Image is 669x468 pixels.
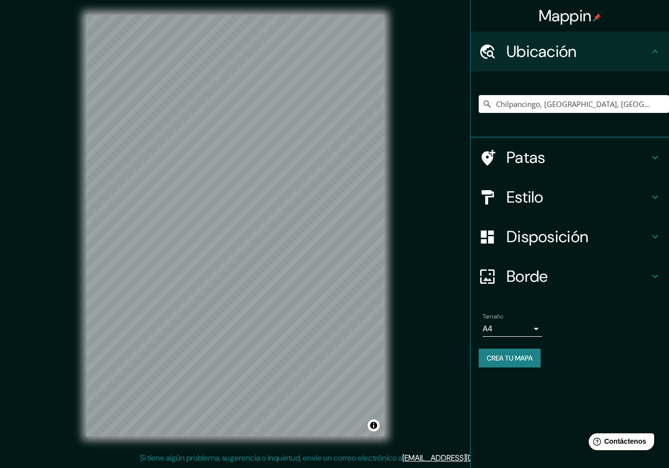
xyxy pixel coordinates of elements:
iframe: Lanzador de widgets de ayuda [581,429,658,457]
font: Tamaño [483,312,503,320]
font: A4 [483,323,493,334]
div: Estilo [471,177,669,217]
font: Disposición [506,226,588,247]
a: [EMAIL_ADDRESS][DOMAIN_NAME] [402,453,525,463]
div: Ubicación [471,32,669,71]
div: Disposición [471,217,669,257]
font: Estilo [506,187,544,208]
button: Activar o desactivar atribución [368,419,380,431]
button: Crea tu mapa [479,349,541,367]
input: Elige tu ciudad o zona [479,95,669,113]
div: Patas [471,138,669,177]
font: Si tiene algún problema, sugerencia o inquietud, envíe un correo electrónico a [140,453,402,463]
font: Borde [506,266,548,287]
div: A4 [483,321,542,337]
div: Borde [471,257,669,296]
font: Mappin [539,5,592,26]
img: pin-icon.png [593,13,601,21]
font: Ubicación [506,41,577,62]
font: Patas [506,147,546,168]
font: Crea tu mapa [487,354,533,363]
canvas: Mapa [86,15,385,436]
